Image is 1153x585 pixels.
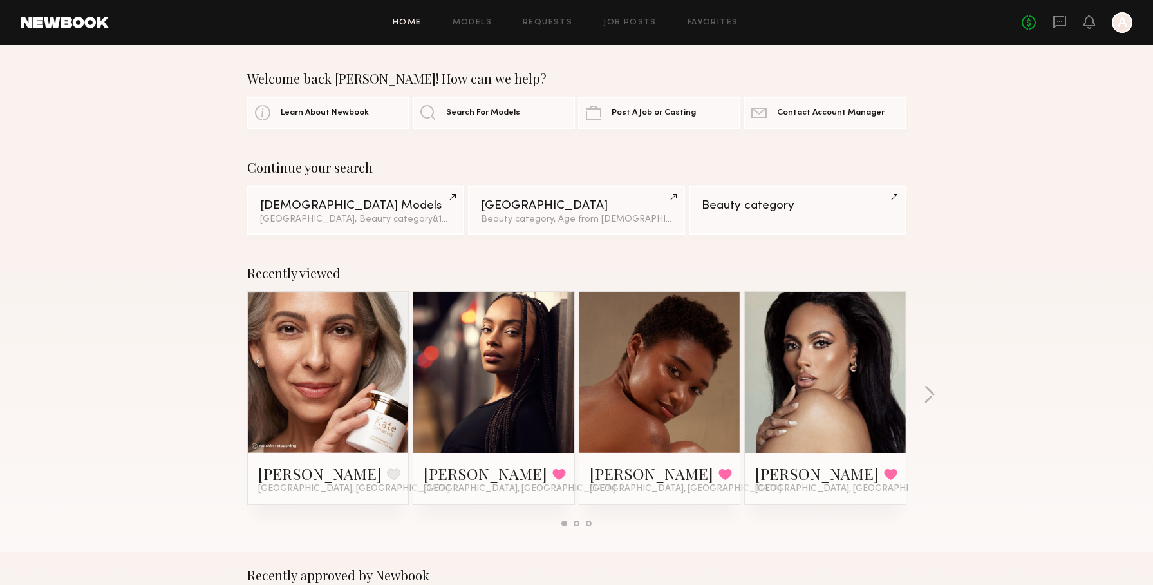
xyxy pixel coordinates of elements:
a: Favorites [688,19,738,27]
a: Requests [523,19,572,27]
a: Beauty category [689,186,906,235]
div: Recently viewed [247,265,906,281]
span: [GEOGRAPHIC_DATA], [GEOGRAPHIC_DATA] [755,484,947,494]
div: Beauty category [702,200,893,212]
span: Post A Job or Casting [612,109,696,117]
div: [DEMOGRAPHIC_DATA] Models [260,200,451,212]
span: & 1 other filter [433,215,488,224]
div: Continue your search [247,160,906,175]
div: [GEOGRAPHIC_DATA] [481,200,672,212]
a: Models [453,19,492,27]
a: [PERSON_NAME] [258,463,382,484]
div: [GEOGRAPHIC_DATA], Beauty category [260,215,451,224]
span: Search For Models [446,109,520,117]
span: [GEOGRAPHIC_DATA], [GEOGRAPHIC_DATA] [424,484,615,494]
a: A [1112,12,1132,33]
div: Beauty category, Age from [DEMOGRAPHIC_DATA]. [481,215,672,224]
span: [GEOGRAPHIC_DATA], [GEOGRAPHIC_DATA] [590,484,782,494]
div: Welcome back [PERSON_NAME]! How can we help? [247,71,906,86]
a: Search For Models [413,97,575,129]
span: [GEOGRAPHIC_DATA], [GEOGRAPHIC_DATA] [258,484,450,494]
span: Learn About Newbook [281,109,369,117]
a: [PERSON_NAME] [590,463,713,484]
a: [GEOGRAPHIC_DATA]Beauty category, Age from [DEMOGRAPHIC_DATA]. [468,186,685,235]
a: Post A Job or Casting [578,97,740,129]
a: [PERSON_NAME] [755,463,879,484]
span: Contact Account Manager [777,109,885,117]
a: Learn About Newbook [247,97,409,129]
a: [PERSON_NAME] [424,463,547,484]
a: Home [393,19,422,27]
a: [DEMOGRAPHIC_DATA] Models[GEOGRAPHIC_DATA], Beauty category&1other filter [247,186,464,235]
a: Contact Account Manager [744,97,906,129]
div: Recently approved by Newbook [247,568,906,583]
a: Job Posts [603,19,657,27]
